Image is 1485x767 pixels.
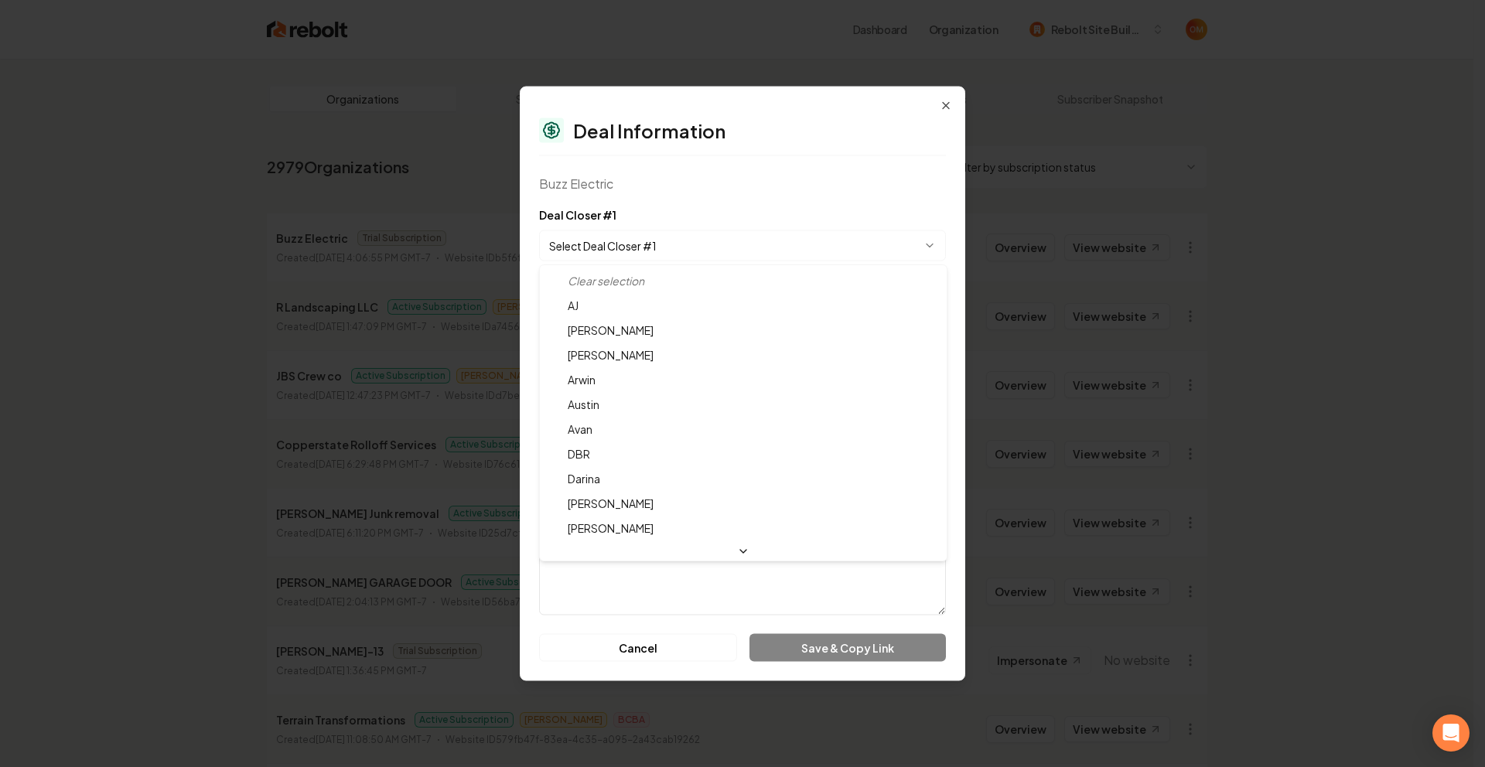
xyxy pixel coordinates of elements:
span: [PERSON_NAME] [568,496,654,510]
span: [PERSON_NAME] [568,323,654,337]
span: [PERSON_NAME] [568,521,654,535]
span: AJ [568,298,579,312]
span: DBR [568,447,590,461]
span: [PERSON_NAME] [568,348,654,362]
span: Clear selection [568,274,644,288]
span: Austin [568,397,599,411]
span: Avan [568,422,592,436]
span: Darina [568,472,600,486]
span: Arwin [568,373,596,387]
